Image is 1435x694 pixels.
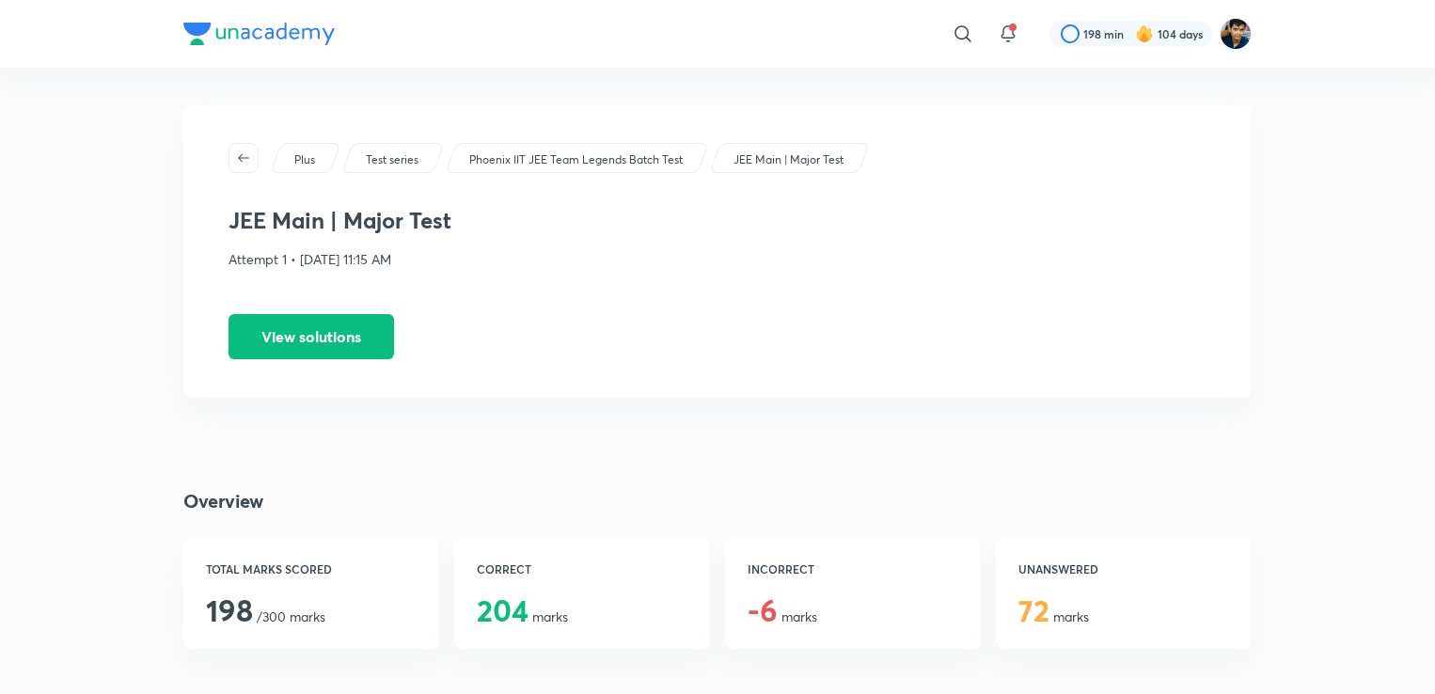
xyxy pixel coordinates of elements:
h4: Overview [183,487,1252,515]
h6: INCORRECT [748,560,958,577]
h6: CORRECT [477,560,687,577]
h3: JEE Main | Major Test [229,207,1206,234]
p: Test series [366,151,418,168]
img: Company Logo [183,23,335,45]
h6: UNANSWERED [1018,560,1229,577]
a: Plus [292,151,319,168]
p: Plus [294,151,315,168]
span: -6 [748,590,778,630]
span: marks [1018,607,1089,625]
img: SHREYANSH GUPTA [1220,18,1252,50]
img: streak [1135,24,1154,43]
span: 72 [1018,590,1049,630]
a: Test series [363,151,422,168]
span: 204 [477,590,528,630]
span: marks [748,607,817,625]
a: JEE Main | Major Test [731,151,847,168]
a: Phoenix IIT JEE Team Legends Batch Test [466,151,686,168]
h6: TOTAL MARKS SCORED [206,560,417,577]
span: /300 marks [206,607,325,625]
p: JEE Main | Major Test [733,151,844,168]
p: Attempt 1 • [DATE] 11:15 AM [229,249,1206,269]
p: Phoenix IIT JEE Team Legends Batch Test [469,151,683,168]
span: 198 [206,590,253,630]
button: View solutions [229,314,394,359]
span: marks [477,607,568,625]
